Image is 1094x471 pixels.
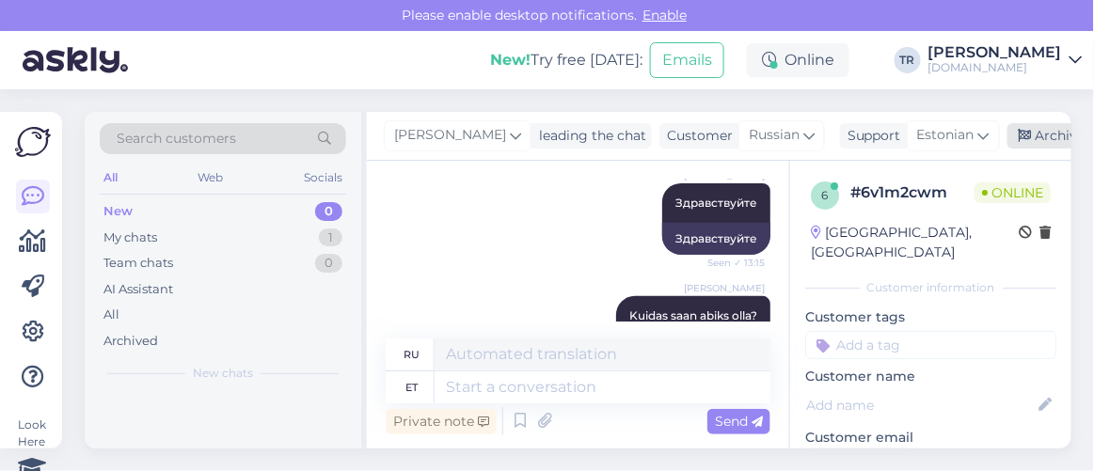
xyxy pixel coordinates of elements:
[315,202,342,221] div: 0
[103,306,119,324] div: All
[490,49,642,71] div: Try free [DATE]:
[850,181,975,204] div: # 6v1m2cwm
[405,371,418,403] div: et
[629,308,757,322] span: Kuidas saan abiks olla?
[975,182,1051,203] span: Online
[404,338,420,370] div: ru
[811,223,1019,262] div: [GEOGRAPHIC_DATA], [GEOGRAPHIC_DATA]
[822,188,829,202] span: 6
[650,42,724,78] button: Emails
[15,127,51,157] img: Askly Logo
[103,254,173,273] div: Team chats
[100,165,121,190] div: All
[805,279,1056,296] div: Customer information
[195,165,228,190] div: Web
[193,365,253,382] span: New chats
[315,254,342,273] div: 0
[840,126,901,146] div: Support
[694,256,765,270] span: Seen ✓ 13:15
[659,126,733,146] div: Customer
[386,409,497,434] div: Private note
[895,47,921,73] div: TR
[675,196,757,210] span: Здравствуйте
[928,45,1062,60] div: [PERSON_NAME]
[531,126,646,146] div: leading the chat
[749,125,800,146] span: Russian
[637,7,692,24] span: Enable
[394,125,506,146] span: [PERSON_NAME]
[103,332,158,351] div: Archived
[490,51,531,69] b: New!
[117,129,236,149] span: Search customers
[684,281,765,295] span: [PERSON_NAME]
[103,228,157,247] div: My chats
[103,202,133,221] div: New
[662,223,770,255] div: Здравствуйте
[805,367,1056,386] p: Customer name
[805,331,1056,359] input: Add a tag
[917,125,975,146] span: Estonian
[715,413,763,430] span: Send
[928,60,1062,75] div: [DOMAIN_NAME]
[103,280,173,299] div: AI Assistant
[805,307,1056,327] p: Customer tags
[806,395,1035,416] input: Add name
[747,43,849,77] div: Online
[300,165,346,190] div: Socials
[928,45,1083,75] a: [PERSON_NAME][DOMAIN_NAME]
[805,428,1056,447] p: Customer email
[319,228,342,247] div: 1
